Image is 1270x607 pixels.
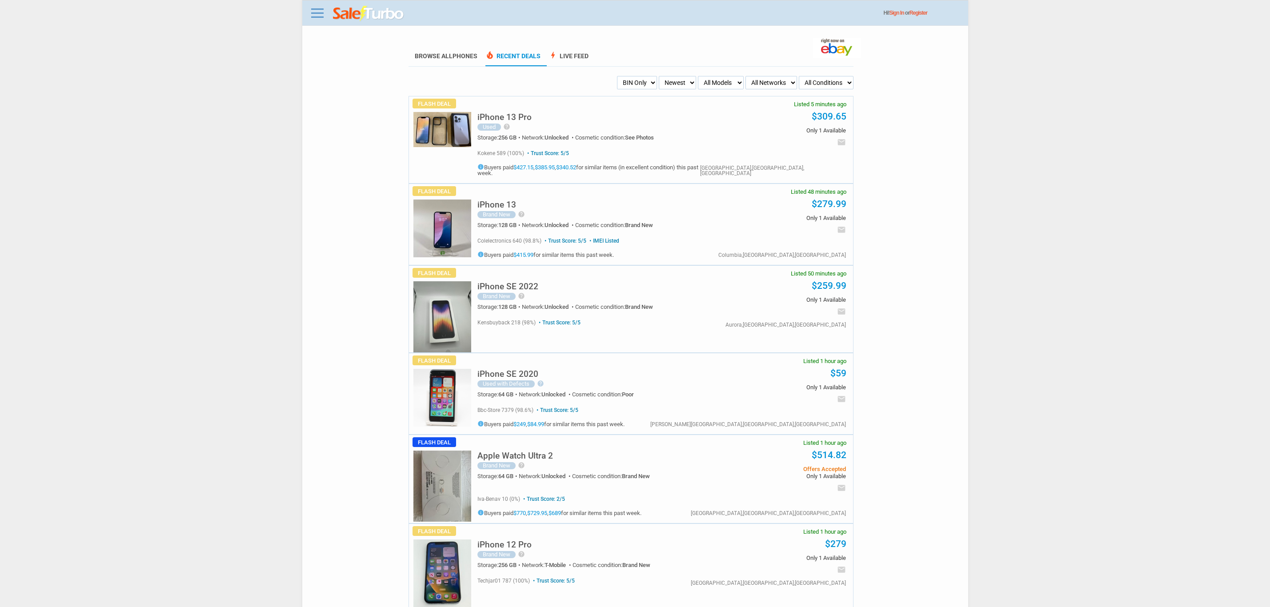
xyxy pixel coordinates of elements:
span: Trust Score: 5/5 [535,407,578,413]
span: Trust Score: 5/5 [537,319,581,326]
div: Storage: [477,304,522,310]
div: Brand New [477,211,516,218]
span: 64 GB [498,473,513,479]
a: Browse AllPhones [415,52,477,60]
span: Poor [622,391,634,398]
i: help [518,551,525,558]
a: $59 [830,368,846,379]
span: Flash Deal [413,186,456,196]
span: bolt [549,51,557,60]
a: $279 [825,539,846,549]
div: Storage: [477,391,519,397]
a: $249 [513,421,526,427]
img: s-l225.jpg [413,451,471,522]
div: Storage: [477,222,522,228]
span: Hi! [884,10,889,16]
i: email [837,307,846,316]
span: Brand New [625,303,653,310]
a: $259.99 [812,280,846,291]
span: 256 GB [498,562,517,568]
div: Cosmetic condition: [575,222,653,228]
span: Offers Accepted [712,466,845,472]
span: Trust Score: 5/5 [543,238,586,244]
span: Only 1 Available [712,128,845,133]
span: Phones [453,52,477,60]
div: Cosmetic condition: [575,304,653,310]
span: Trust Score: 5/5 [531,578,575,584]
a: local_fire_departmentRecent Deals [485,52,541,66]
i: help [518,462,525,469]
span: T-Mobile [545,562,566,568]
span: Trust Score: 5/5 [525,150,569,156]
a: iPhone 13 Pro [477,115,532,121]
a: iPhone 12 Pro [477,542,532,549]
div: Brand New [477,462,516,469]
h5: Apple Watch Ultra 2 [477,451,553,460]
span: kokene 589 (100%) [477,150,524,156]
span: Flash Deal [413,99,456,108]
h5: Buyers paid , , for similar items this past week. [477,509,641,516]
span: Unlocked [545,222,569,228]
div: Network: [519,391,572,397]
div: [GEOGRAPHIC_DATA],[GEOGRAPHIC_DATA],[GEOGRAPHIC_DATA] [700,165,846,176]
a: $279.99 [812,199,846,209]
div: Used with Defects [477,380,535,387]
a: $689 [549,510,561,516]
img: s-l225.jpg [413,200,471,257]
div: Storage: [477,135,522,140]
div: Network: [522,222,575,228]
span: Only 1 Available [712,215,845,221]
div: Cosmetic condition: [575,135,654,140]
span: See Photos [625,134,654,141]
div: Cosmetic condition: [572,473,650,479]
a: $415.99 [513,252,533,258]
span: Listed 1 hour ago [803,440,846,446]
div: Brand New [477,293,516,300]
img: s-l225.jpg [413,112,471,147]
a: $427.15 [513,164,533,171]
span: Brand New [622,473,650,479]
h5: iPhone SE 2022 [477,282,538,291]
span: Unlocked [541,391,565,398]
span: Listed 48 minutes ago [791,189,846,195]
i: help [518,211,525,218]
span: local_fire_department [485,51,494,60]
a: iPhone SE 2022 [477,284,538,291]
div: Storage: [477,473,519,479]
div: Network: [519,473,572,479]
i: email [837,138,846,147]
i: email [837,565,846,574]
h5: iPhone SE 2020 [477,370,538,378]
div: Brand New [477,551,516,558]
span: IMEI Listed [588,238,619,244]
a: $84.99 [527,421,544,427]
span: Only 1 Available [712,473,845,479]
span: Listed 1 hour ago [803,529,846,535]
span: Only 1 Available [712,297,845,303]
span: Only 1 Available [712,555,845,561]
a: boltLive Feed [549,52,589,66]
span: Unlocked [541,473,565,479]
h5: iPhone 12 Pro [477,540,532,549]
i: info [477,251,484,258]
div: Network: [522,562,573,568]
span: bbc-store 7379 (98.6%) [477,407,533,413]
span: Flash Deal [413,268,456,278]
i: help [537,380,544,387]
h5: Buyers paid for similar items this past week. [477,251,619,258]
a: $770 [513,510,526,516]
i: email [837,225,846,234]
a: $309.65 [812,111,846,122]
div: Columbia,[GEOGRAPHIC_DATA],[GEOGRAPHIC_DATA] [718,252,846,258]
span: Listed 5 minutes ago [794,101,846,107]
span: Flash Deal [413,355,456,365]
span: iva-benav 10 (0%) [477,496,520,502]
div: Used [477,124,501,131]
span: Only 1 Available [712,384,845,390]
span: Trust Score: 2/5 [521,496,565,502]
a: Apple Watch Ultra 2 [477,453,553,460]
a: iPhone 13 [477,202,516,209]
span: 128 GB [498,303,517,310]
i: help [503,123,510,130]
span: 128 GB [498,222,517,228]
